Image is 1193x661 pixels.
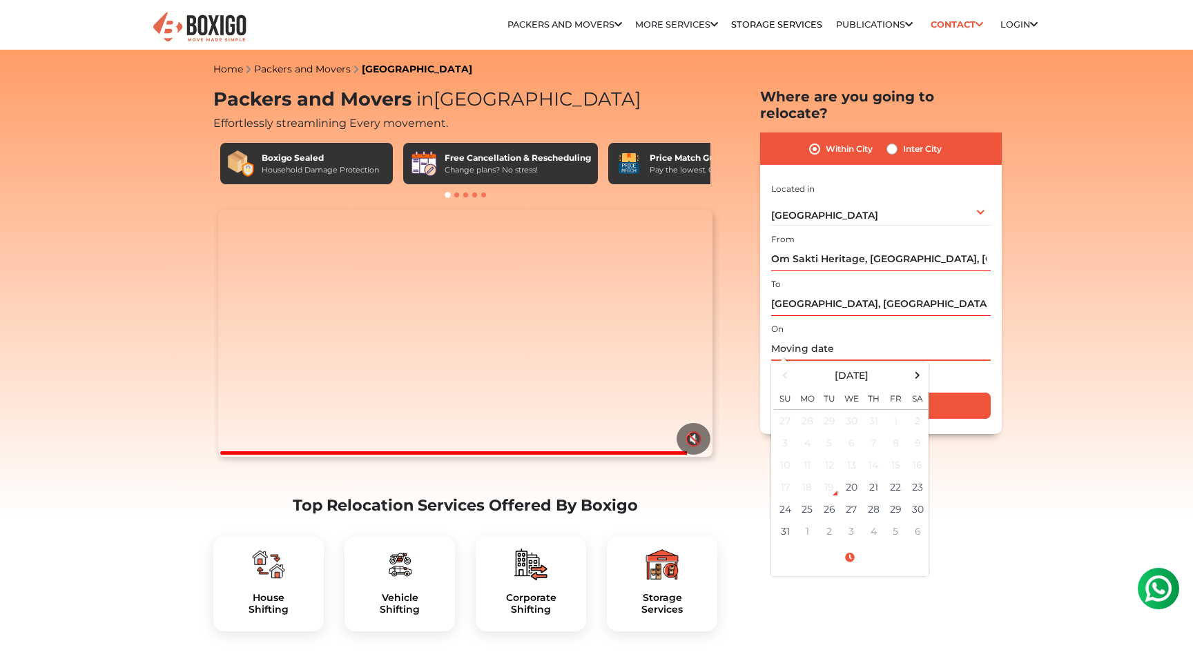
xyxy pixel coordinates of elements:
a: Select Time [774,551,926,564]
a: Storage Services [731,19,822,30]
th: Tu [818,385,840,410]
label: From [771,233,795,246]
th: Fr [884,385,906,410]
th: Select Month [796,365,906,385]
label: On [771,323,784,335]
th: Su [774,385,796,410]
a: Packers and Movers [254,63,351,75]
input: Select Building or Nearest Landmark [771,247,991,271]
div: Pay the lowest. Guaranteed! [650,164,755,176]
video: Your browser does not support the video tag. [218,210,712,457]
a: Packers and Movers [507,19,622,30]
div: 19 [819,477,840,497]
img: Boxigo [151,10,248,44]
img: boxigo_packers_and_movers_plan [252,548,285,581]
div: Household Damage Protection [262,164,379,176]
a: Contact [926,14,987,35]
a: [GEOGRAPHIC_DATA] [362,63,472,75]
span: in [416,88,434,110]
span: Next Month [909,366,927,384]
span: Effortlessly streamlining Every movement. [213,117,448,130]
a: VehicleShifting [356,592,444,615]
img: boxigo_packers_and_movers_plan [514,548,547,581]
div: Price Match Guarantee [650,152,755,164]
a: Home [213,63,243,75]
h5: Storage Services [618,592,706,615]
div: Change plans? No stress! [445,164,591,176]
h5: Vehicle Shifting [356,592,444,615]
a: More services [635,19,718,30]
th: Mo [796,385,818,410]
img: boxigo_packers_and_movers_plan [646,548,679,581]
img: boxigo_packers_and_movers_plan [383,548,416,581]
a: Login [1000,19,1038,30]
h5: House Shifting [224,592,313,615]
h2: Top Relocation Services Offered By Boxigo [213,496,717,515]
input: Select Building or Nearest Landmark [771,292,991,316]
img: Price Match Guarantee [615,150,643,177]
img: whatsapp-icon.svg [14,14,41,41]
h2: Where are you going to relocate? [760,88,1002,121]
label: Within City [826,141,873,157]
th: Sa [906,385,929,410]
span: [GEOGRAPHIC_DATA] [771,209,878,221]
label: To [771,278,781,290]
img: Free Cancellation & Rescheduling [410,150,438,177]
div: Free Cancellation & Rescheduling [445,152,591,164]
label: Located in [771,183,815,195]
input: Moving date [771,337,991,361]
span: Previous Month [776,366,795,384]
span: [GEOGRAPHIC_DATA] [411,88,641,110]
a: Publications [836,19,913,30]
a: StorageServices [618,592,706,615]
button: 🔇 [677,423,710,455]
th: We [840,385,862,410]
h1: Packers and Movers [213,88,717,111]
label: Inter City [903,141,942,157]
div: Boxigo Sealed [262,152,379,164]
a: HouseShifting [224,592,313,615]
h5: Corporate Shifting [487,592,575,615]
a: CorporateShifting [487,592,575,615]
img: Boxigo Sealed [227,150,255,177]
th: Th [862,385,884,410]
